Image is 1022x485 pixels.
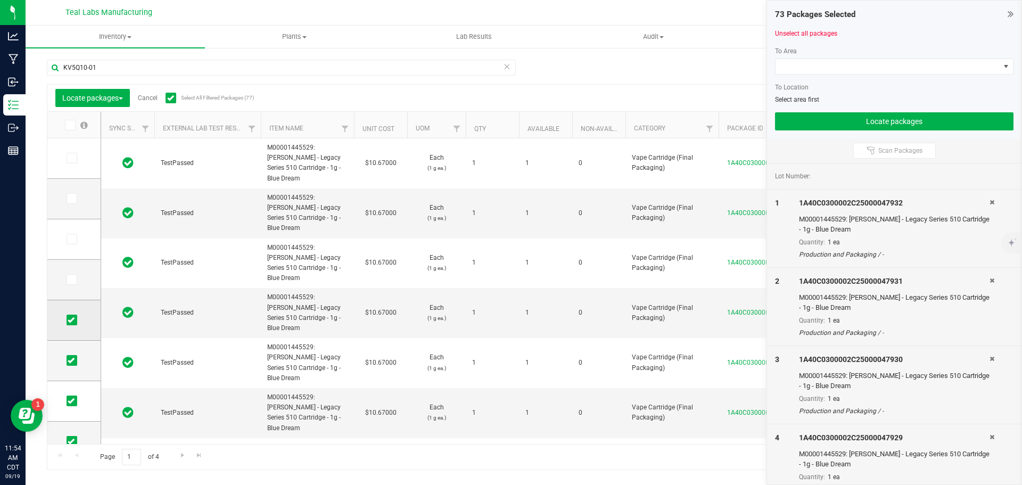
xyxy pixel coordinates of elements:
[267,392,348,433] span: M00001445529: [PERSON_NAME] - Legacy Series 510 Cartridge - 1g - Blue Dream
[472,258,513,268] span: 1
[579,358,619,368] span: 0
[80,121,88,129] span: Select all records on this page
[5,472,21,480] p: 09/19
[525,158,566,168] span: 1
[122,405,134,420] span: In Sync
[775,47,797,55] span: To Area
[799,250,990,259] div: Production and Packaging / -
[775,96,819,103] span: Select area first
[267,442,348,483] span: M00001445529: [PERSON_NAME] - Legacy Series 510 Cartridge - 1g - Blue Dream
[632,402,712,423] span: Vape Cartridge (Final Packaging)
[122,205,134,220] span: In Sync
[336,120,354,138] a: Filter
[62,94,123,102] span: Locate packages
[267,143,348,184] span: M00001445529: [PERSON_NAME] - Legacy Series 510 Cartridge - 1g - Blue Dream
[181,95,234,101] span: Select All Filtered Packages (77)
[579,308,619,318] span: 0
[775,277,779,285] span: 2
[269,125,303,132] a: Item Name
[354,188,407,239] td: $10.67000
[581,125,628,133] a: Non-Available
[727,409,818,416] a: 1A40C0300002C25000047931
[414,313,459,323] p: (1 g ea.)
[414,402,459,423] span: Each
[632,253,712,273] span: Vape Cartridge (Final Packaging)
[31,398,44,411] iframe: Resource center unread badge
[175,449,190,463] a: Go to the next page
[442,32,506,42] span: Lab Results
[414,303,459,323] span: Each
[414,153,459,173] span: Each
[799,449,990,470] div: M00001445529: [PERSON_NAME] - Legacy Series 510 Cartridge - 1g - Blue Dream
[775,433,779,442] span: 4
[414,213,459,223] p: (1 g ea.)
[161,308,254,318] span: TestPassed
[414,352,459,373] span: Each
[528,125,559,133] a: Available
[138,94,158,102] a: Cancel
[579,258,619,268] span: 0
[161,358,254,368] span: TestPassed
[416,125,430,132] a: UOM
[65,8,152,17] span: Teal Labs Manufacturing
[414,253,459,273] span: Each
[47,60,516,76] input: Search Package ID, Item Name, SKU, Lot or Part Number...
[161,158,254,168] span: TestPassed
[26,26,205,48] a: Inventory
[775,84,809,91] span: To Location
[775,355,779,364] span: 3
[354,388,407,438] td: $10.67000
[8,31,19,42] inline-svg: Analytics
[799,198,990,209] div: 1A40C0300002C25000047932
[632,153,712,173] span: Vape Cartridge (Final Packaging)
[727,159,818,167] a: 1A40C0300002C25000047920
[8,77,19,87] inline-svg: Inbound
[853,143,936,159] button: Scan Packages
[267,193,348,234] span: M00001445529: [PERSON_NAME] - Legacy Series 510 Cartridge - 1g - Blue Dream
[414,413,459,423] p: (1 g ea.)
[414,163,459,173] p: (1 g ea.)
[799,432,990,443] div: 1A40C0300002C25000047929
[354,338,407,388] td: $10.67000
[525,208,566,218] span: 1
[8,145,19,156] inline-svg: Reports
[727,309,818,316] a: 1A40C0300002C25000047933
[701,120,719,138] a: Filter
[564,26,743,48] a: Audit
[137,120,154,138] a: Filter
[122,305,134,320] span: In Sync
[799,328,990,338] div: Production and Packaging / -
[727,259,818,266] a: 1A40C0300002C25000047927
[632,203,712,223] span: Vape Cartridge (Final Packaging)
[26,32,205,42] span: Inventory
[384,26,564,48] a: Lab Results
[799,317,825,324] span: Quantity:
[267,292,348,333] span: M00001445529: [PERSON_NAME] - Legacy Series 510 Cartridge - 1g - Blue Dream
[122,255,134,270] span: In Sync
[799,292,990,313] div: M00001445529: [PERSON_NAME] - Legacy Series 510 Cartridge - 1g - Blue Dream
[799,395,825,402] span: Quantity:
[161,258,254,268] span: TestPassed
[122,449,141,465] input: 1
[799,239,825,246] span: Quantity:
[91,449,168,465] span: Page of 4
[503,60,510,73] span: Clear
[828,317,840,324] span: 1 ea
[564,32,743,42] span: Audit
[472,158,513,168] span: 1
[267,243,348,284] span: M00001445529: [PERSON_NAME] - Legacy Series 510 Cartridge - 1g - Blue Dream
[11,400,43,432] iframe: Resource center
[525,358,566,368] span: 1
[727,359,818,366] a: 1A40C0300002C25000047932
[775,30,837,37] a: Unselect all packages
[362,125,394,133] a: Unit Cost
[775,199,779,207] span: 1
[799,371,990,391] div: M00001445529: [PERSON_NAME] - Legacy Series 510 Cartridge - 1g - Blue Dream
[243,120,261,138] a: Filter
[472,308,513,318] span: 1
[122,355,134,370] span: In Sync
[579,408,619,418] span: 0
[525,258,566,268] span: 1
[161,208,254,218] span: TestPassed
